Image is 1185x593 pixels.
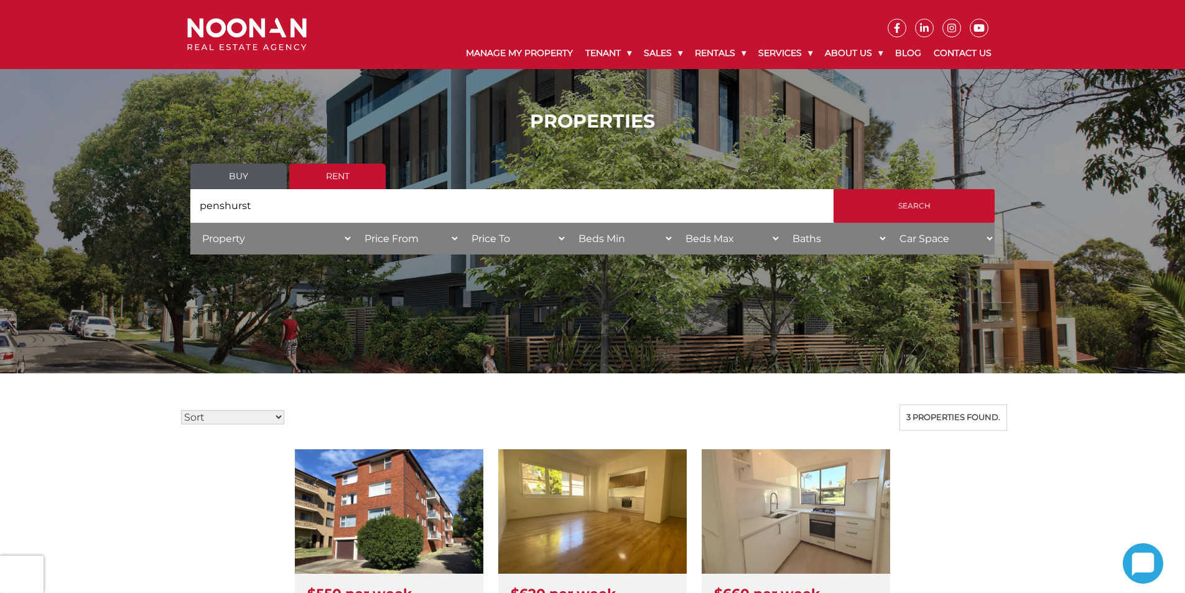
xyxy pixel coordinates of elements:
a: Tenant [579,37,638,69]
input: Search by suburb, postcode or area [190,189,834,223]
h1: PROPERTIES [190,110,995,133]
div: 3 properties found. [899,404,1007,431]
a: Contact Us [927,37,998,69]
a: Blog [889,37,927,69]
input: Search [834,189,995,223]
a: Rent [289,164,386,189]
img: Noonan Real Estate Agency [187,18,307,51]
a: Services [752,37,819,69]
a: Manage My Property [460,37,579,69]
select: Sort Listings [181,410,284,424]
a: Rentals [689,37,752,69]
a: Buy [190,164,287,189]
a: Sales [638,37,689,69]
a: About Us [819,37,889,69]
